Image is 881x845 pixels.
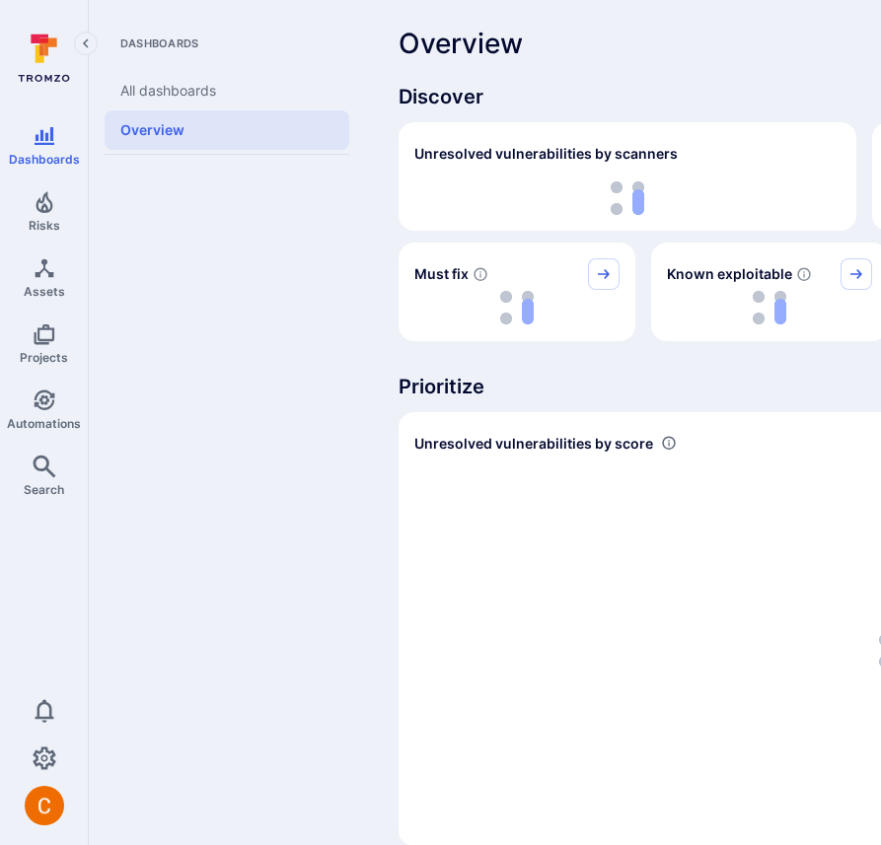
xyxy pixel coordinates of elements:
div: loading spinner [414,290,620,325]
button: Collapse navigation menu [74,32,98,55]
span: Search [24,482,64,497]
div: Must fix [399,243,635,341]
img: Loading... [611,181,644,215]
span: Dashboards [105,35,349,51]
div: loading spinner [414,181,841,215]
a: Overview [105,110,349,150]
img: Loading... [500,291,534,324]
span: Automations [7,416,81,431]
h2: Unresolved vulnerabilities by scanners [414,144,678,164]
img: ACg8ocJuq_DPPTkXyD9OlTnVLvDrpObecjcADscmEHLMiTyEnTELew=s96-c [25,786,64,825]
div: Camilo Rivera [25,786,64,825]
div: loading spinner [667,290,872,325]
span: Dashboards [9,152,80,167]
i: Collapse navigation menu [79,35,93,52]
span: Assets [24,284,65,299]
img: Loading... [753,291,786,324]
a: All dashboards [105,71,349,110]
div: Number of vulnerabilities in status 'Open' 'Triaged' and 'In process' grouped by score [661,433,677,454]
span: Projects [20,350,68,365]
span: Known exploitable [667,264,792,284]
svg: Risk score >=40 , missed SLA [473,266,488,282]
span: Overview [399,28,523,59]
span: Must fix [414,264,469,284]
svg: Confirmed exploitable by KEV [796,266,812,282]
span: Unresolved vulnerabilities by score [414,434,653,454]
span: Risks [29,218,60,233]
